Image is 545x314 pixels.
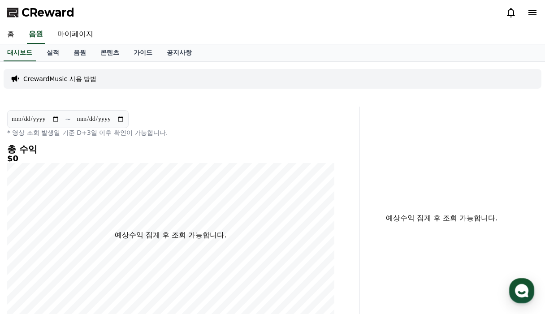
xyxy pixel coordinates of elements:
span: CReward [22,5,74,20]
h4: 총 수익 [7,144,334,154]
a: 콘텐츠 [93,44,126,61]
a: 음원 [27,25,45,44]
a: 공지사항 [160,44,199,61]
a: 가이드 [126,44,160,61]
a: CReward [7,5,74,20]
a: 마이페이지 [50,25,100,44]
a: 음원 [66,44,93,61]
p: ~ [65,114,71,125]
p: * 영상 조회 발생일 기준 D+3일 이후 확인이 가능합니다. [7,128,334,137]
a: 실적 [39,44,66,61]
a: 대시보드 [4,44,36,61]
p: 예상수익 집계 후 조회 가능합니다. [367,213,516,224]
p: 예상수익 집계 후 조회 가능합니다. [115,230,226,241]
h5: $0 [7,154,334,163]
a: CrewardMusic 사용 방법 [23,74,96,83]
